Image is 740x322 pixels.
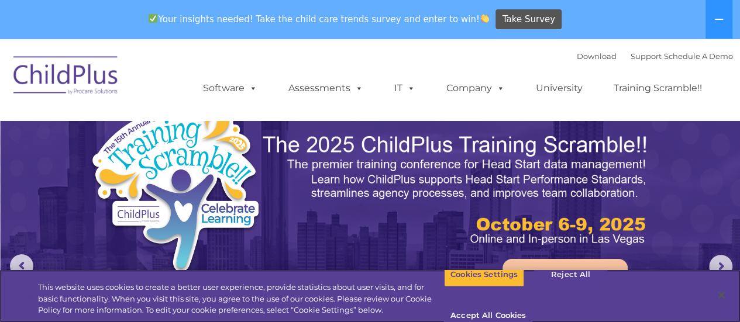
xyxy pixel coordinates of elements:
font: | [577,51,733,61]
span: Last name [163,77,198,86]
div: This website uses cookies to create a better user experience, provide statistics about user visit... [38,282,444,316]
span: Take Survey [502,9,555,30]
img: 👏 [480,14,489,23]
a: Software [191,77,269,100]
a: Take Survey [495,9,562,30]
a: Download [577,51,617,61]
a: Learn More [502,259,628,292]
span: Your insights needed! Take the child care trends survey and enter to win! [144,8,494,30]
button: Reject All [534,262,607,287]
a: University [524,77,594,100]
a: Support [631,51,662,61]
a: Company [435,77,517,100]
a: Training Scramble!! [602,77,714,100]
span: Phone number [163,125,212,134]
img: ChildPlus by Procare Solutions [8,48,125,106]
a: IT [383,77,427,100]
img: ✅ [149,14,157,23]
button: Close [708,282,734,308]
a: Schedule A Demo [664,51,733,61]
button: Cookies Settings [444,262,524,287]
a: Assessments [277,77,375,100]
